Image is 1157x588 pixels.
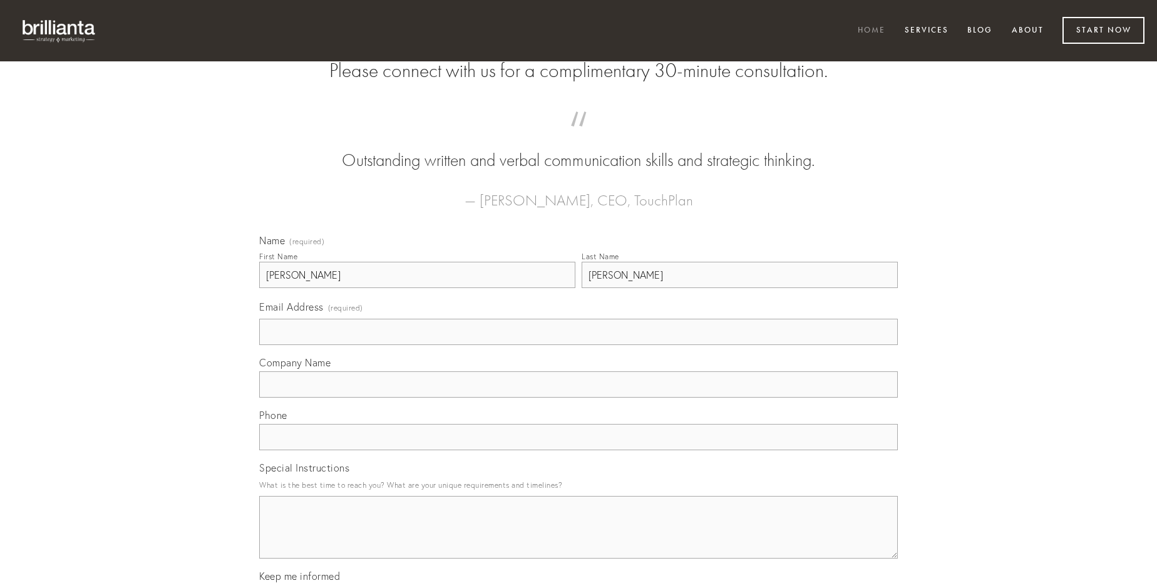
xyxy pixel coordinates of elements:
[259,252,297,261] div: First Name
[259,301,324,313] span: Email Address
[259,570,340,582] span: Keep me informed
[289,238,324,245] span: (required)
[850,21,893,41] a: Home
[279,124,878,173] blockquote: Outstanding written and verbal communication skills and strategic thinking.
[279,124,878,148] span: “
[13,13,106,49] img: brillianta - research, strategy, marketing
[959,21,1000,41] a: Blog
[259,409,287,421] span: Phone
[259,356,331,369] span: Company Name
[259,234,285,247] span: Name
[897,21,957,41] a: Services
[1062,17,1144,44] a: Start Now
[582,252,619,261] div: Last Name
[259,462,349,474] span: Special Instructions
[279,173,878,213] figcaption: — [PERSON_NAME], CEO, TouchPlan
[259,59,898,83] h2: Please connect with us for a complimentary 30-minute consultation.
[328,299,363,316] span: (required)
[1004,21,1052,41] a: About
[259,477,898,493] p: What is the best time to reach you? What are your unique requirements and timelines?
